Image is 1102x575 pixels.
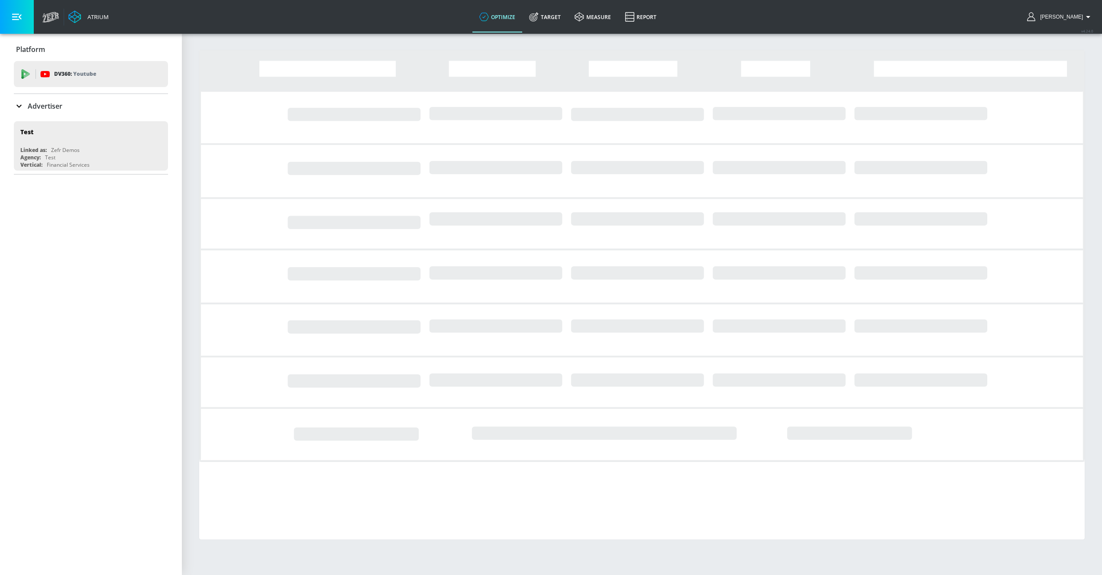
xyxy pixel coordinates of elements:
[54,69,96,79] p: DV360:
[14,37,168,61] div: Platform
[1027,12,1093,22] button: [PERSON_NAME]
[20,146,47,154] div: Linked as:
[68,10,109,23] a: Atrium
[20,161,42,168] div: Vertical:
[45,154,55,161] div: Test
[20,128,33,136] div: Test
[73,69,96,78] p: Youtube
[28,101,62,111] p: Advertiser
[14,121,168,171] div: TestLinked as:Zefr DemosAgency:TestVertical:Financial Services
[568,1,618,32] a: measure
[1081,29,1093,33] span: v 4.24.0
[522,1,568,32] a: Target
[16,45,45,54] p: Platform
[20,154,41,161] div: Agency:
[1037,14,1083,20] span: login as: bob.dooling@zefr.com
[472,1,522,32] a: optimize
[14,61,168,87] div: DV360: Youtube
[618,1,663,32] a: Report
[51,146,80,154] div: Zefr Demos
[14,94,168,118] div: Advertiser
[84,13,109,21] div: Atrium
[47,161,90,168] div: Financial Services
